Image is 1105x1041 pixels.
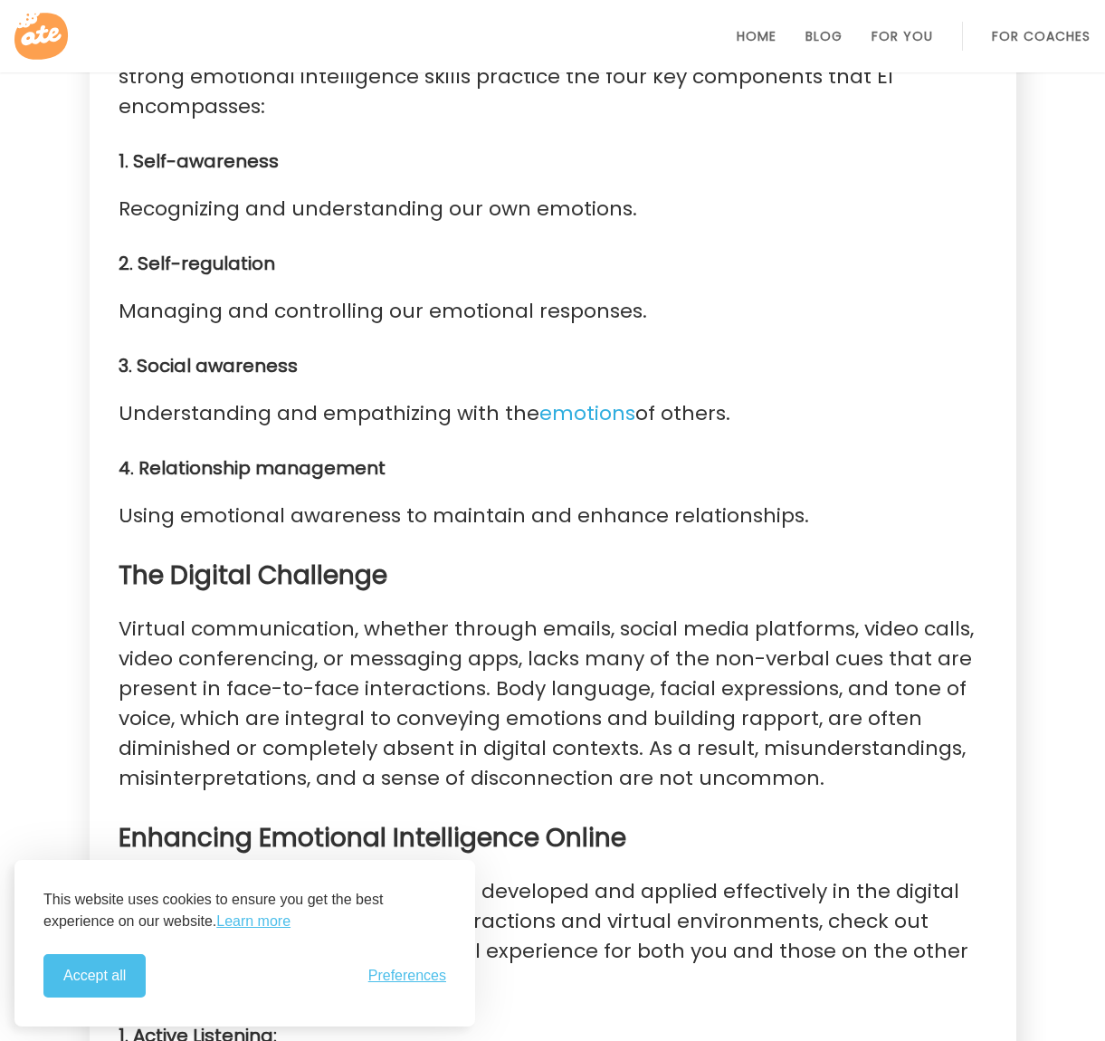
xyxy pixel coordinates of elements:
p: Understanding and empathizing with the of others. [119,398,987,428]
p: Virtual communication, whether through emails, social media platforms, video calls, video confere... [119,614,987,793]
strong: 1. Self-awareness [119,148,279,174]
p: Using emotional awareness to maintain and enhance relationships. [119,501,987,530]
strong: 2. Self-regulation [119,251,275,276]
button: Accept all cookies [43,954,146,998]
a: Home [737,29,776,43]
strong: 4. Relationship management [119,455,386,481]
strong: Enhancing Emotional Intelligence Online [119,820,626,855]
a: For You [872,29,933,43]
p: Recognizing and understanding our own emotions. [119,194,987,224]
span: Preferences [368,968,446,984]
a: emotions [539,399,635,428]
button: Toggle preferences [368,968,446,984]
p: Despite these challenges, EI can be developed and applied effectively in the digital world. As yo... [119,876,987,996]
p: Managing and controlling our emotional responses. [119,296,987,326]
p: This website uses cookies to ensure you get the best experience on our website. [43,889,446,932]
a: Blog [805,29,843,43]
a: For Coaches [992,29,1091,43]
a: Learn more [216,911,291,932]
strong: The Digital Challenge [119,558,387,593]
strong: 3. Social awareness [119,353,298,378]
